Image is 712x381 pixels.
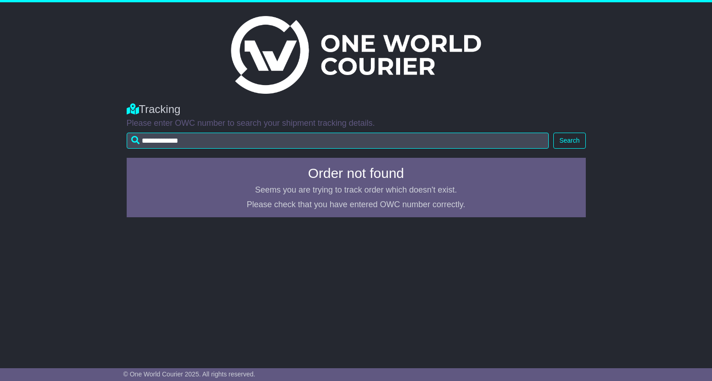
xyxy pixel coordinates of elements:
span: © One World Courier 2025. All rights reserved. [123,370,256,378]
p: Please check that you have entered OWC number correctly. [132,200,580,210]
button: Search [553,133,585,149]
div: Tracking [127,103,586,116]
h4: Order not found [132,166,580,181]
img: Light [231,16,481,94]
p: Please enter OWC number to search your shipment tracking details. [127,118,586,129]
p: Seems you are trying to track order which doesn't exist. [132,185,580,195]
